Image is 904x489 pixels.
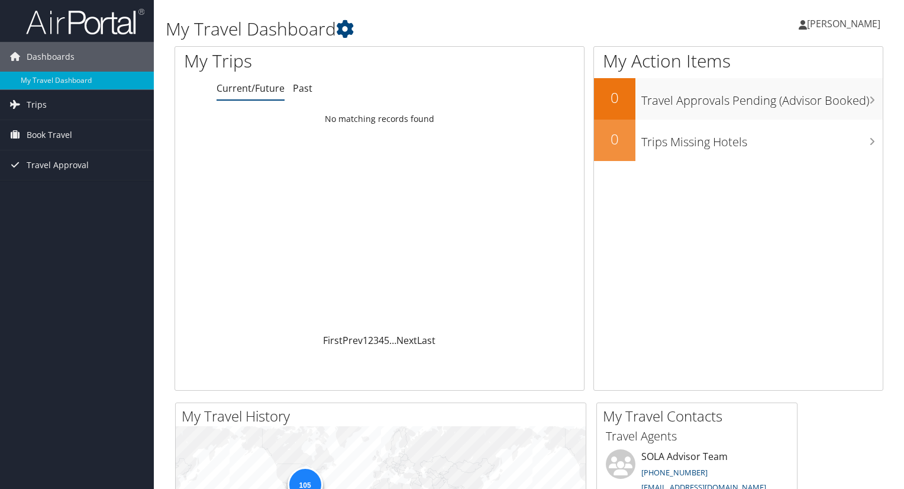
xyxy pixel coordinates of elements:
h2: My Travel History [182,406,586,426]
a: 0Travel Approvals Pending (Advisor Booked) [594,78,883,120]
td: No matching records found [175,108,584,130]
span: … [389,334,396,347]
a: Last [417,334,435,347]
a: Past [293,82,312,95]
a: Prev [343,334,363,347]
a: [PHONE_NUMBER] [641,467,708,478]
h3: Trips Missing Hotels [641,128,883,150]
span: Travel Approval [27,150,89,180]
h3: Travel Agents [606,428,788,445]
span: Dashboards [27,42,75,72]
a: 2 [368,334,373,347]
h2: 0 [594,88,635,108]
a: 1 [363,334,368,347]
a: [PERSON_NAME] [799,6,892,41]
h1: My Action Items [594,49,883,73]
a: 4 [379,334,384,347]
a: Next [396,334,417,347]
h1: My Trips [184,49,405,73]
a: 0Trips Missing Hotels [594,120,883,161]
h2: 0 [594,129,635,149]
span: [PERSON_NAME] [807,17,880,30]
a: 3 [373,334,379,347]
a: 5 [384,334,389,347]
img: airportal-logo.png [26,8,144,36]
a: Current/Future [217,82,285,95]
a: First [323,334,343,347]
span: Trips [27,90,47,120]
h3: Travel Approvals Pending (Advisor Booked) [641,86,883,109]
h2: My Travel Contacts [603,406,797,426]
span: Book Travel [27,120,72,150]
h1: My Travel Dashboard [166,17,650,41]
